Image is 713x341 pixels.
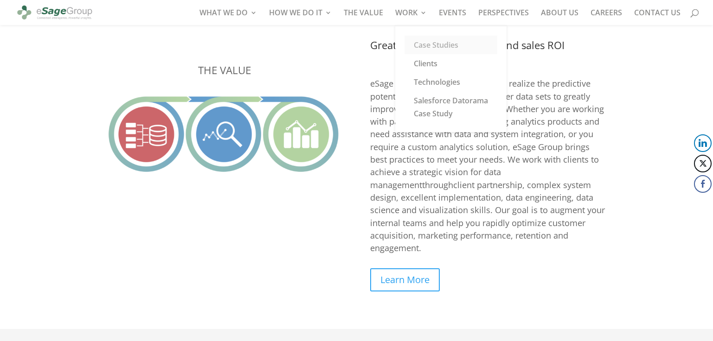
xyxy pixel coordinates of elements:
[478,9,529,25] a: PERSPECTIVES
[591,9,622,25] a: CAREERS
[634,9,681,25] a: CONTACT US
[405,36,497,54] a: Case Studies
[344,9,383,25] a: THE VALUE
[370,179,605,253] span: client partnership, complex system design, excellent implementation, data engineering, data scien...
[694,155,712,172] button: Twitter Share
[405,73,497,91] a: Technologies
[106,171,343,180] a: Value
[395,9,427,25] a: WORK
[106,89,343,178] img: Value
[405,54,497,73] a: Clients
[439,9,466,25] a: EVENTS
[370,78,604,190] span: eSage Group Services will help you realize the predictive potential of your disparate customer da...
[370,40,607,55] h3: Greatly improve marketing and sales ROI
[694,134,712,152] button: LinkedIn Share
[422,179,453,190] span: through
[199,9,257,25] a: WHAT WE DO
[106,65,343,76] p: THE VALUE
[694,175,712,193] button: Facebook Share
[370,268,440,291] a: Learn More
[269,9,332,25] a: HOW WE DO IT
[541,9,578,25] a: ABOUT US
[405,91,497,123] a: Salesforce Datorama Case Study
[16,2,94,23] img: eSage Group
